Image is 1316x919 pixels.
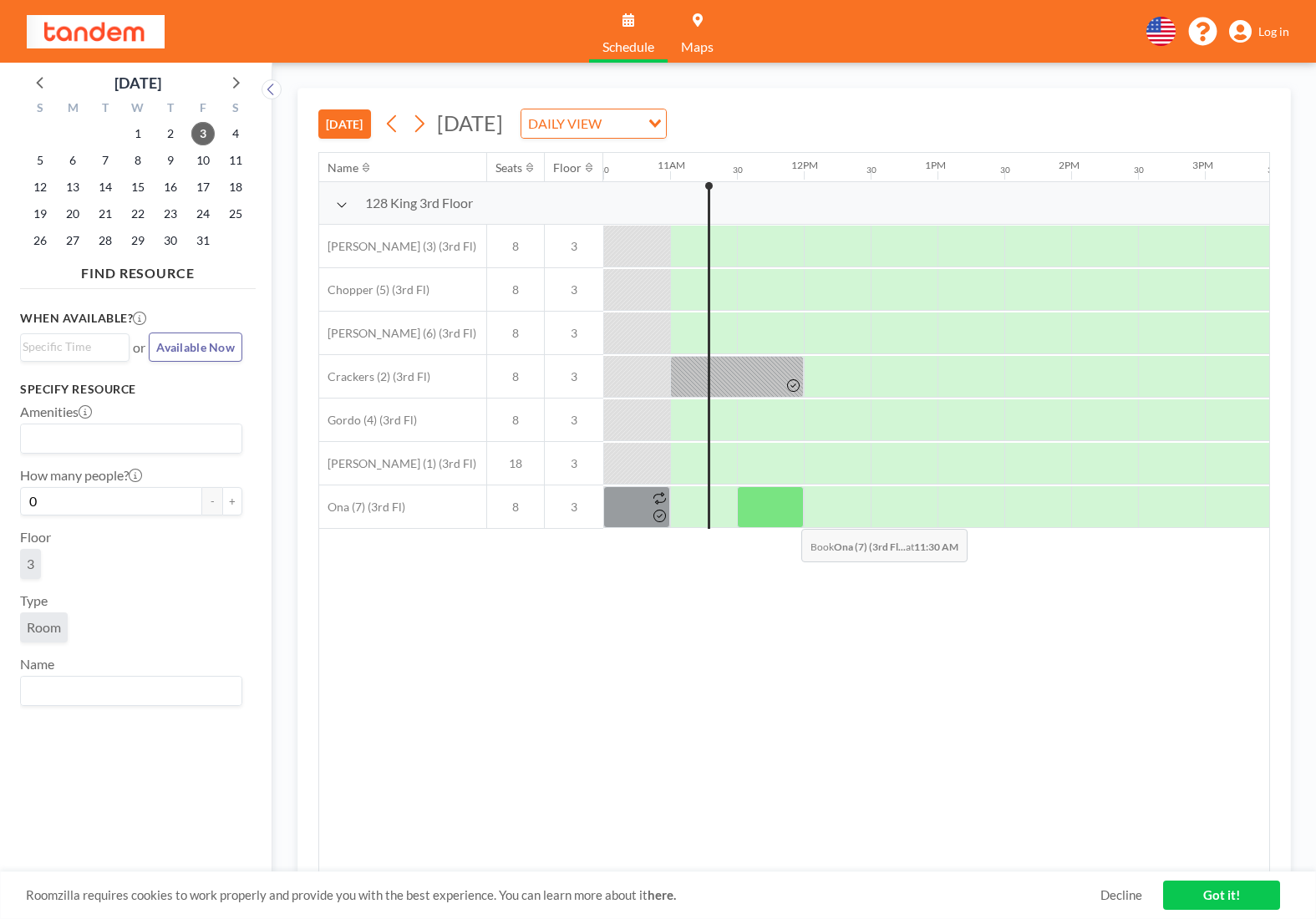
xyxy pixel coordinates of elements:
[20,529,51,546] label: Floor
[191,122,215,145] span: Friday, October 3, 2025
[365,195,473,211] span: 128 King 3rd Floor
[23,428,232,449] input: Search for option
[545,369,603,384] span: 3
[61,149,84,172] span: Monday, October 6, 2025
[186,99,219,120] div: F
[28,149,52,172] span: Sunday, October 5, 2025
[599,165,609,175] div: 30
[224,202,247,226] span: Saturday, October 25, 2025
[681,40,714,53] span: Maps
[525,113,605,135] span: DAILY VIEW
[1000,165,1010,175] div: 30
[487,456,544,471] span: 18
[437,110,503,135] span: [DATE]
[224,149,247,172] span: Saturday, October 11, 2025
[94,149,117,172] span: Tuesday, October 7, 2025
[94,202,117,226] span: Tuesday, October 21, 2025
[191,229,215,252] span: Friday, October 31, 2025
[20,382,242,397] h3: Specify resource
[319,413,417,428] span: Gordo (4) (3rd Fl)
[553,160,582,175] div: Floor
[545,282,603,297] span: 3
[1229,20,1289,43] a: Log in
[20,467,142,484] label: How many people?
[149,333,242,362] button: Available Now
[61,202,84,226] span: Monday, October 20, 2025
[159,202,182,226] span: Thursday, October 23, 2025
[545,413,603,428] span: 3
[224,122,247,145] span: Saturday, October 4, 2025
[94,229,117,252] span: Tuesday, October 28, 2025
[159,122,182,145] span: Thursday, October 2, 2025
[319,326,476,341] span: [PERSON_NAME] (6) (3rd Fl)
[24,99,57,120] div: S
[648,887,676,902] a: here.
[20,258,256,282] h4: FIND RESOURCE
[733,165,743,175] div: 30
[545,456,603,471] span: 3
[328,160,358,175] div: Name
[20,656,54,673] label: Name
[319,456,476,471] span: [PERSON_NAME] (1) (3rd Fl)
[57,99,89,120] div: M
[834,541,906,553] b: Ona (7) (3rd Fl...
[545,500,603,515] span: 3
[1268,165,1278,175] div: 30
[1059,159,1080,171] div: 2PM
[28,202,52,226] span: Sunday, October 19, 2025
[159,229,182,252] span: Thursday, October 30, 2025
[545,239,603,254] span: 3
[122,99,155,120] div: W
[602,40,654,53] span: Schedule
[191,149,215,172] span: Friday, October 10, 2025
[607,113,638,135] input: Search for option
[133,339,145,356] span: or
[27,15,165,48] img: organization-logo
[23,680,232,702] input: Search for option
[126,202,150,226] span: Wednesday, October 22, 2025
[28,229,52,252] span: Sunday, October 26, 2025
[791,159,818,171] div: 12PM
[154,99,186,120] div: T
[1163,881,1280,910] a: Got it!
[89,99,122,120] div: T
[20,404,92,420] label: Amenities
[866,165,876,175] div: 30
[319,239,476,254] span: [PERSON_NAME] (3) (3rd Fl)
[1192,159,1213,171] div: 3PM
[487,413,544,428] span: 8
[1258,24,1289,39] span: Log in
[21,334,129,359] div: Search for option
[26,887,1100,903] span: Roomzilla requires cookies to work properly and provide you with the best experience. You can lea...
[495,160,522,175] div: Seats
[159,149,182,172] span: Thursday, October 9, 2025
[126,149,150,172] span: Wednesday, October 8, 2025
[1100,887,1142,903] a: Decline
[156,340,235,354] span: Available Now
[487,282,544,297] span: 8
[801,529,968,562] span: Book at
[914,541,958,553] b: 11:30 AM
[20,592,48,609] label: Type
[28,175,52,199] span: Sunday, October 12, 2025
[319,500,405,515] span: Ona (7) (3rd Fl)
[487,500,544,515] span: 8
[126,229,150,252] span: Wednesday, October 29, 2025
[487,369,544,384] span: 8
[319,282,429,297] span: Chopper (5) (3rd Fl)
[487,326,544,341] span: 8
[202,487,222,515] button: -
[94,175,117,199] span: Tuesday, October 14, 2025
[925,159,946,171] div: 1PM
[318,109,371,139] button: [DATE]
[61,229,84,252] span: Monday, October 27, 2025
[27,556,34,571] span: 3
[126,175,150,199] span: Wednesday, October 15, 2025
[319,369,430,384] span: Crackers (2) (3rd Fl)
[61,175,84,199] span: Monday, October 13, 2025
[126,122,150,145] span: Wednesday, October 1, 2025
[191,202,215,226] span: Friday, October 24, 2025
[224,175,247,199] span: Saturday, October 18, 2025
[219,99,252,120] div: S
[191,175,215,199] span: Friday, October 17, 2025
